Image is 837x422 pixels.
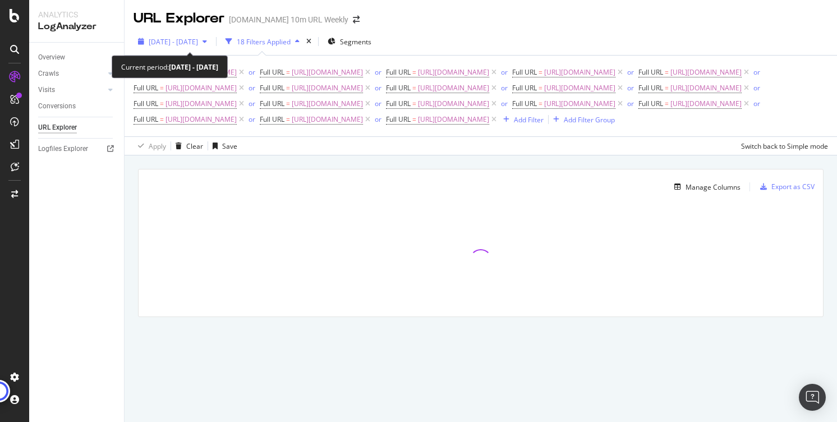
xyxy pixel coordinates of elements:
[670,180,741,194] button: Manage Columns
[627,67,634,77] div: or
[627,82,634,93] button: or
[134,9,224,28] div: URL Explorer
[386,99,411,108] span: Full URL
[169,62,218,72] b: [DATE] - [DATE]
[544,65,615,80] span: [URL][DOMAIN_NAME]
[412,99,416,108] span: =
[753,98,760,109] button: or
[249,82,255,93] button: or
[375,83,381,93] div: or
[375,67,381,77] button: or
[304,36,314,47] div: times
[38,52,65,63] div: Overview
[260,83,284,93] span: Full URL
[753,99,760,108] div: or
[627,99,634,108] div: or
[499,113,544,126] button: Add Filter
[638,99,663,108] span: Full URL
[375,114,381,125] button: or
[160,114,164,124] span: =
[737,137,828,155] button: Switch back to Simple mode
[249,99,255,108] div: or
[665,99,669,108] span: =
[539,67,542,77] span: =
[165,80,237,96] span: [URL][DOMAIN_NAME]
[512,99,537,108] span: Full URL
[753,83,760,93] div: or
[386,114,411,124] span: Full URL
[38,122,77,134] div: URL Explorer
[38,122,116,134] a: URL Explorer
[418,65,489,80] span: [URL][DOMAIN_NAME]
[627,83,634,93] div: or
[260,67,284,77] span: Full URL
[686,182,741,192] div: Manage Columns
[375,98,381,109] button: or
[286,83,290,93] span: =
[286,99,290,108] span: =
[501,99,508,108] div: or
[501,82,508,93] button: or
[375,82,381,93] button: or
[38,100,76,112] div: Conversions
[38,68,59,80] div: Crawls
[260,99,284,108] span: Full URL
[539,83,542,93] span: =
[208,137,237,155] button: Save
[412,83,416,93] span: =
[222,141,237,151] div: Save
[753,67,760,77] button: or
[38,9,115,20] div: Analytics
[260,114,284,124] span: Full URL
[38,143,88,155] div: Logfiles Explorer
[753,82,760,93] button: or
[149,141,166,151] div: Apply
[134,33,211,51] button: [DATE] - [DATE]
[160,99,164,108] span: =
[771,182,815,191] div: Export as CSV
[38,100,116,112] a: Conversions
[292,96,363,112] span: [URL][DOMAIN_NAME]
[512,67,537,77] span: Full URL
[249,114,255,125] button: or
[186,141,203,151] div: Clear
[38,143,116,155] a: Logfiles Explorer
[286,114,290,124] span: =
[221,33,304,51] button: 18 Filters Applied
[134,83,158,93] span: Full URL
[741,141,828,151] div: Switch back to Simple mode
[544,80,615,96] span: [URL][DOMAIN_NAME]
[544,96,615,112] span: [URL][DOMAIN_NAME]
[386,83,411,93] span: Full URL
[165,96,237,112] span: [URL][DOMAIN_NAME]
[165,112,237,127] span: [URL][DOMAIN_NAME]
[249,83,255,93] div: or
[412,114,416,124] span: =
[229,14,348,25] div: [DOMAIN_NAME] 10m URL Weekly
[353,16,360,24] div: arrow-right-arrow-left
[38,84,105,96] a: Visits
[501,67,508,77] button: or
[539,99,542,108] span: =
[134,114,158,124] span: Full URL
[375,99,381,108] div: or
[665,83,669,93] span: =
[638,83,663,93] span: Full URL
[665,67,669,77] span: =
[249,98,255,109] button: or
[386,67,411,77] span: Full URL
[171,137,203,155] button: Clear
[292,65,363,80] span: [URL][DOMAIN_NAME]
[418,80,489,96] span: [URL][DOMAIN_NAME]
[514,115,544,125] div: Add Filter
[249,67,255,77] button: or
[292,80,363,96] span: [URL][DOMAIN_NAME]
[134,99,158,108] span: Full URL
[149,37,198,47] span: [DATE] - [DATE]
[670,65,742,80] span: [URL][DOMAIN_NAME]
